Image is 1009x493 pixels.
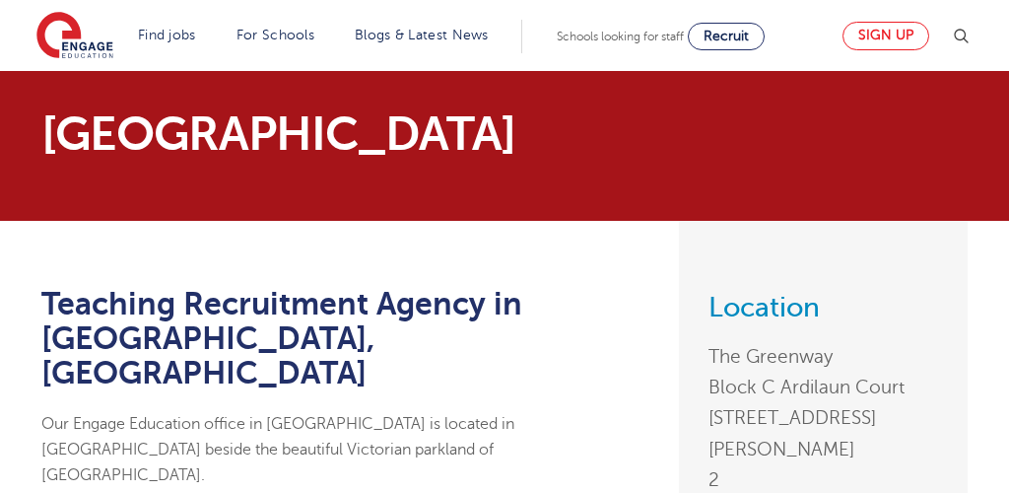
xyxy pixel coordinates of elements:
a: For Schools [236,28,314,42]
img: Engage Education [36,12,113,61]
p: [GEOGRAPHIC_DATA] [41,110,570,158]
a: Recruit [688,23,765,50]
h3: Location [708,294,938,321]
a: Blogs & Latest News [355,28,489,42]
span: Recruit [704,29,749,43]
p: Our Engage Education office in [GEOGRAPHIC_DATA] is located in [GEOGRAPHIC_DATA] beside the beaut... [41,411,649,489]
a: Sign up [842,22,929,50]
span: Schools looking for staff [557,30,684,43]
a: Find jobs [138,28,196,42]
h1: Teaching Recruitment Agency in [GEOGRAPHIC_DATA], [GEOGRAPHIC_DATA] [41,287,649,391]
